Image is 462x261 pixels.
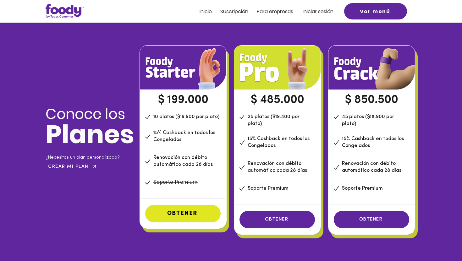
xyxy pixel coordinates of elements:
img: Logo_Foody V2.0.0 (3).png [46,4,84,18]
span: OBTENER [167,211,198,216]
span: Renovación con débito automático cada 28 días [342,161,401,173]
span: $ 850.500 [345,94,398,106]
span: Pa [257,8,263,15]
img: foody-member-starter-plan.png [234,46,321,90]
span: 45 platos ($18.900 por plato) [342,114,394,126]
span: Ver menú [360,8,390,15]
span: 15% Cashback en todos los Congelados [248,136,310,148]
a: Suscripción [220,9,248,14]
a: OBTENER [334,211,409,228]
span: Suscripción [220,8,248,15]
img: foody-member-starter-plan.png [140,46,226,90]
span: Iniciar sesión [303,8,333,15]
span: CREAR MI PLAN [48,164,89,169]
span: ¿Necesitas un plan personalizado? [46,155,120,160]
span: 15% Cashback en todos los Congelados [342,136,404,148]
a: Inicio [200,9,212,14]
a: OBTENER [239,211,315,228]
img: foody-member-starter-plan.png [328,46,415,90]
span: Renovación con débito automático cada 28 días [248,161,307,173]
span: Planes [46,116,134,152]
span: 15% Cashback en todos los Congelados [153,130,215,142]
span: Conoce los [46,104,125,124]
span: OBTENER [265,217,289,222]
a: Iniciar sesión [303,9,333,14]
a: Ver menú [344,3,407,19]
span: $ 485.000 [250,94,304,106]
span: Inicio [200,8,212,15]
span: Soporte Premium [342,186,383,191]
a: CREAR MI PLAN [46,163,100,170]
a: OBTENER [145,205,221,222]
span: Renovación con débito automático cada 28 días [153,155,213,167]
span: $ 199.000 [158,94,208,106]
span: Soporte Premium [248,186,289,191]
span: 25 platos ($19.400 por plato) [248,114,300,126]
iframe: Messagebird Livechat Widget [426,225,456,255]
span: S̶o̶p̶o̶r̶t̶e̶ ̶P̶r̶e̶m̶i̶u̶m̶ [153,180,198,185]
span: OBTENER [359,217,383,222]
span: ra empresas [263,8,293,15]
a: Para empresas [257,9,293,14]
span: 10 platos ($19.900 por plato) [153,114,219,119]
